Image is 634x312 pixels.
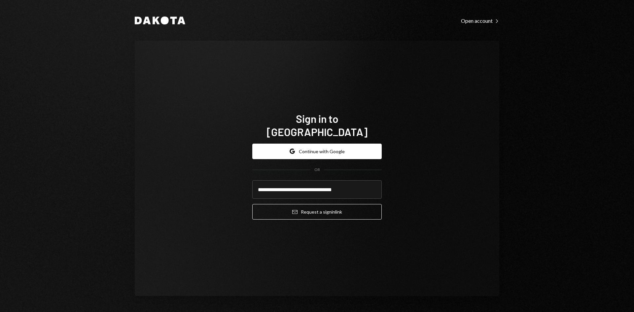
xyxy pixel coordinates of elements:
button: Request a signinlink [252,204,382,220]
button: Continue with Google [252,144,382,159]
div: OR [314,167,320,173]
a: Open account [461,17,499,24]
h1: Sign in to [GEOGRAPHIC_DATA] [252,112,382,138]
